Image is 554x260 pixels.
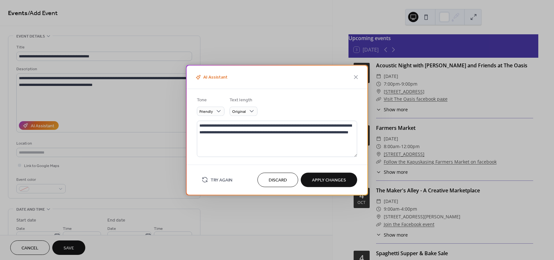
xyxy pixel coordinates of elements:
[312,177,346,184] span: Apply Changes
[199,108,213,115] span: Friendly
[301,172,357,187] button: Apply Changes
[257,172,298,187] button: Discard
[194,74,228,81] span: AI Assistant
[211,177,232,184] span: Try Again
[232,108,246,115] span: Original
[230,96,256,103] div: Text length
[197,174,237,185] button: Try Again
[269,177,287,184] span: Discard
[197,96,223,103] div: Tone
